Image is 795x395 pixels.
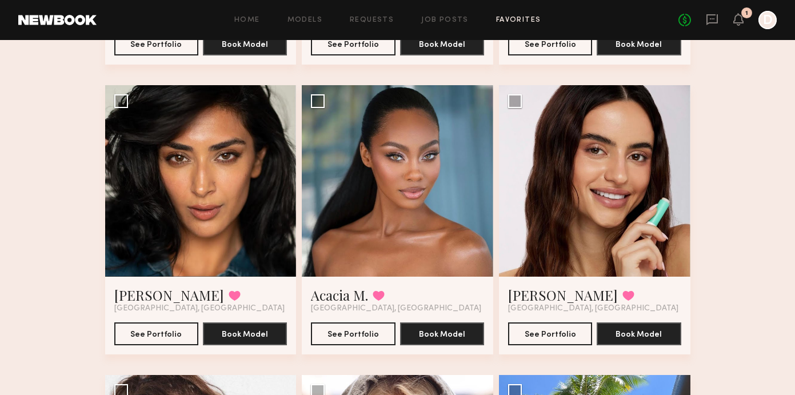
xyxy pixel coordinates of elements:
button: See Portfolio [508,33,592,55]
a: Book Model [400,39,484,49]
div: 1 [745,10,748,17]
a: Favorites [496,17,541,24]
a: Book Model [203,329,287,338]
a: Home [234,17,260,24]
button: Book Model [203,33,287,55]
button: Book Model [597,322,681,345]
span: [GEOGRAPHIC_DATA], [GEOGRAPHIC_DATA] [508,304,678,313]
a: Job Posts [421,17,469,24]
button: Book Model [203,322,287,345]
a: Acacia M. [311,286,368,304]
button: Book Model [400,33,484,55]
span: [GEOGRAPHIC_DATA], [GEOGRAPHIC_DATA] [114,304,285,313]
button: See Portfolio [508,322,592,345]
a: Book Model [400,329,484,338]
a: Models [287,17,322,24]
a: [PERSON_NAME] [114,286,224,304]
a: Book Model [597,39,681,49]
button: See Portfolio [114,322,198,345]
a: Book Model [203,39,287,49]
button: See Portfolio [311,33,395,55]
button: See Portfolio [114,33,198,55]
a: [PERSON_NAME] [508,286,618,304]
button: Book Model [400,322,484,345]
a: Requests [350,17,394,24]
a: Book Model [597,329,681,338]
span: [GEOGRAPHIC_DATA], [GEOGRAPHIC_DATA] [311,304,481,313]
button: Book Model [597,33,681,55]
button: See Portfolio [311,322,395,345]
a: D [758,11,777,29]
